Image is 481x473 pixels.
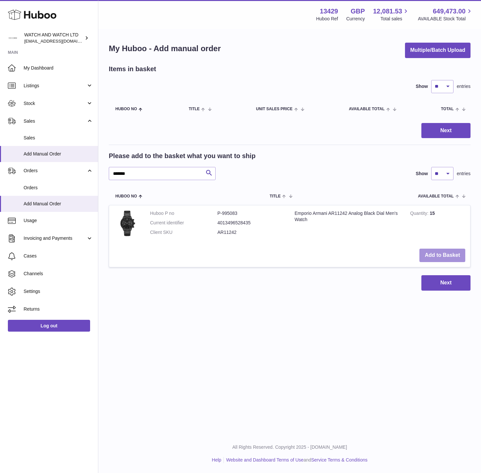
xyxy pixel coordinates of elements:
img: baris@watchandwatch.co.uk [8,33,18,43]
div: WATCH AND WATCH LTD [24,32,83,44]
span: Huboo no [115,107,137,111]
span: Unit Sales Price [256,107,292,111]
span: Sales [24,135,93,141]
span: Listings [24,83,86,89]
span: 12,081.53 [373,7,402,16]
li: and [224,457,367,463]
h2: Items in basket [109,65,156,73]
button: Multiple/Batch Upload [405,43,471,58]
img: Emporio Armani AR11242 Analog Black Dial Men's Watch [114,210,140,237]
span: Invoicing and Payments [24,235,86,241]
h2: Please add to the basket what you want to ship [109,152,256,160]
a: Website and Dashboard Terms of Use [226,457,303,463]
span: Orders [24,168,86,174]
span: Cases [24,253,93,259]
a: Help [212,457,221,463]
span: AVAILABLE Stock Total [418,16,473,22]
span: Orders [24,185,93,191]
button: Next [421,123,471,138]
strong: 13429 [320,7,338,16]
button: Add to Basket [419,249,465,262]
span: entries [457,171,471,177]
dt: Current identifier [150,220,218,226]
span: Settings [24,288,93,295]
dt: Huboo P no [150,210,218,216]
a: Log out [8,320,90,332]
span: entries [457,83,471,90]
span: Sales [24,118,86,124]
dd: AR11242 [218,229,285,236]
span: Total sales [380,16,410,22]
span: [EMAIL_ADDRESS][DOMAIN_NAME] [24,38,96,44]
dd: P-995083 [218,210,285,216]
span: Add Manual Order [24,201,93,207]
button: Next [421,275,471,291]
p: All Rights Reserved. Copyright 2025 - [DOMAIN_NAME] [104,444,476,450]
label: Show [416,171,428,177]
div: Currency [346,16,365,22]
a: 12,081.53 Total sales [373,7,410,22]
span: Huboo no [115,194,137,198]
h1: My Huboo - Add manual order [109,43,221,54]
span: Returns [24,306,93,312]
strong: Quantity [410,211,430,217]
td: 15 [405,205,470,244]
label: Show [416,83,428,90]
strong: GBP [351,7,365,16]
dd: 4013496528435 [218,220,285,226]
dt: Client SKU [150,229,218,236]
span: AVAILABLE Total [349,107,385,111]
a: 649,473.00 AVAILABLE Stock Total [418,7,473,22]
span: Total [441,107,454,111]
span: Stock [24,100,86,107]
span: Channels [24,271,93,277]
span: Add Manual Order [24,151,93,157]
td: Emporio Armani AR11242 Analog Black Dial Men's Watch [290,205,405,244]
span: Usage [24,217,93,224]
div: Huboo Ref [316,16,338,22]
span: Title [189,107,200,111]
a: Service Terms & Conditions [311,457,368,463]
span: Title [270,194,280,198]
span: AVAILABLE Total [418,194,454,198]
span: My Dashboard [24,65,93,71]
span: 649,473.00 [433,7,466,16]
